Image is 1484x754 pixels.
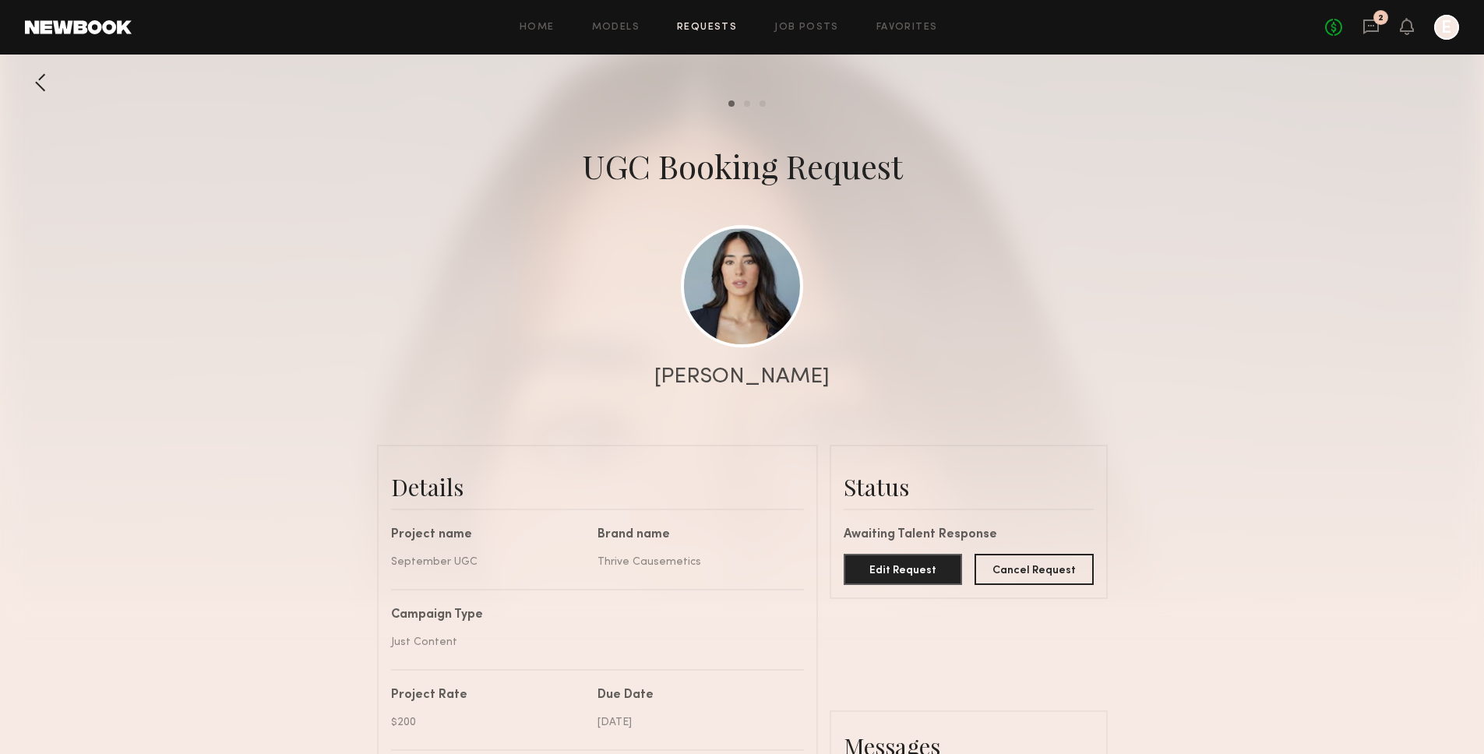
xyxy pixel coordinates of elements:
[391,714,586,731] div: $200
[391,634,792,650] div: Just Content
[391,609,792,622] div: Campaign Type
[391,471,804,502] div: Details
[1362,18,1380,37] a: 2
[391,689,586,702] div: Project Rate
[774,23,839,33] a: Job Posts
[597,554,792,570] div: Thrive Causemetics
[597,689,792,702] div: Due Date
[582,144,903,188] div: UGC Booking Request
[1434,15,1459,40] a: E
[597,714,792,731] div: [DATE]
[844,554,963,585] button: Edit Request
[391,554,586,570] div: September UGC
[391,529,586,541] div: Project name
[654,366,830,388] div: [PERSON_NAME]
[677,23,737,33] a: Requests
[520,23,555,33] a: Home
[1378,14,1384,23] div: 2
[876,23,938,33] a: Favorites
[592,23,640,33] a: Models
[844,471,1094,502] div: Status
[844,529,1094,541] div: Awaiting Talent Response
[975,554,1094,585] button: Cancel Request
[597,529,792,541] div: Brand name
